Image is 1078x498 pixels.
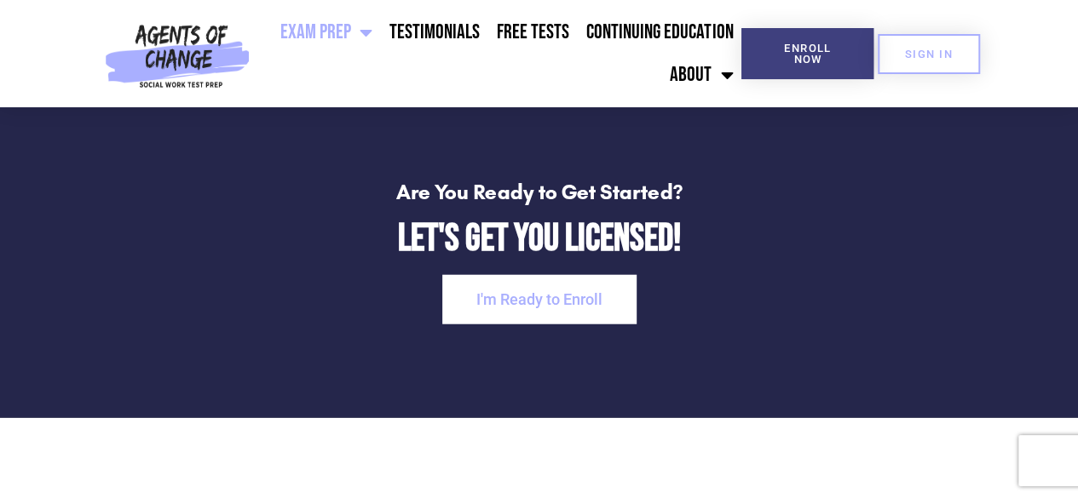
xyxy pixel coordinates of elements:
a: Free Tests [488,11,578,54]
nav: Menu [257,11,741,96]
a: About [661,54,741,96]
a: Exam Prep [272,11,381,54]
a: Continuing Education [578,11,741,54]
span: I'm Ready to Enroll [476,292,602,307]
a: SIGN IN [878,34,980,74]
a: I'm Ready to Enroll [442,275,637,324]
span: Enroll Now [769,43,846,65]
a: Testimonials [381,11,488,54]
h4: Are You Ready to Get Started? [94,181,984,203]
h2: Let's Get You Licensed! [94,220,984,258]
a: Enroll Now [741,28,873,79]
span: SIGN IN [905,49,953,60]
